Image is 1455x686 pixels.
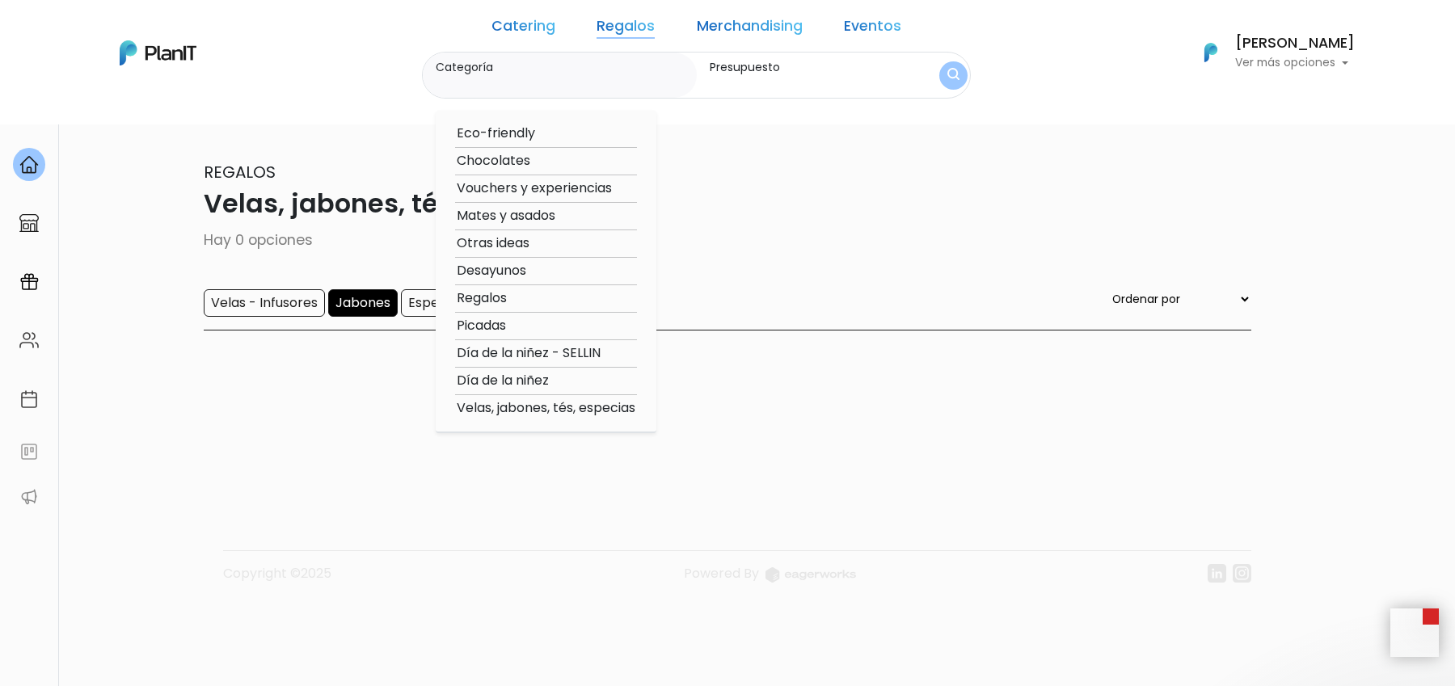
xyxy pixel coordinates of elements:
[1183,32,1355,74] button: PlanIt Logo [PERSON_NAME] Ver más opciones
[223,564,331,596] p: Copyright ©2025
[455,261,637,281] option: Desayunos
[401,289,485,317] input: Especieros
[19,487,39,507] img: partners-52edf745621dab592f3b2c58e3bca9d71375a7ef29c3b500c9f145b62cc070d4.svg
[455,371,637,391] option: Día de la niñez
[455,151,637,171] option: Chocolates
[455,179,637,199] option: Vouchers y experiencias
[844,19,901,39] a: Eventos
[765,567,856,583] img: logo_eagerworks-044938b0bf012b96b195e05891a56339191180c2d98ce7df62ca656130a436fa.svg
[597,19,655,39] a: Regalos
[19,389,39,409] img: calendar-87d922413cdce8b2cf7b7f5f62616a5cf9e4887200fb71536465627b3292af00.svg
[455,398,637,419] option: Velas, jabones, tés, especias
[1235,36,1355,51] h6: [PERSON_NAME]
[328,289,398,317] input: Jabones
[1233,564,1251,583] img: instagram-7ba2a2629254302ec2a9470e65da5de918c9f3c9a63008f8abed3140a32961bf.svg
[204,160,1251,184] p: Regalos
[710,59,909,76] label: Presupuesto
[19,213,39,233] img: marketplace-4ceaa7011d94191e9ded77b95e3339b90024bf715f7c57f8cf31f2d8c509eaba.svg
[19,330,39,350] img: people-662611757002400ad9ed0e3c099ab2801c6687ba6c219adb57efc949bc21e19d.svg
[19,272,39,292] img: campaigns-02234683943229c281be62815700db0a1741e53638e28bf9629b52c665b00959.svg
[19,155,39,175] img: home-e721727adea9d79c4d83392d1f703f7f8bce08238fde08b1acbfd93340b81755.svg
[947,68,959,83] img: search_button-432b6d5273f82d61273b3651a40e1bd1b912527efae98b1b7a1b2c0702e16a8d.svg
[455,316,637,336] option: Picadas
[1193,35,1229,70] img: PlanIt Logo
[455,206,637,226] option: Mates y asados
[455,288,637,309] option: Regalos
[204,289,325,317] input: Velas - Infusores
[697,19,803,39] a: Merchandising
[204,184,1251,223] p: Velas, jabones, tés, especias
[120,40,196,65] img: PlanIt Logo
[204,229,1251,250] p: Hay 0 opciones
[684,564,759,583] span: translation missing: es.layouts.footer.powered_by
[455,343,637,364] option: Día de la niñez - SELLIN
[436,59,690,76] label: Categoría
[1423,608,1439,625] iframe: trengo-widget-badge
[19,442,39,461] img: feedback-78b5a0c8f98aac82b08bfc38622c3050aee476f2c9584af64705fc4e61158814.svg
[1235,57,1355,69] p: Ver más opciones
[455,124,637,144] option: Eco-friendly
[684,564,856,596] a: Powered By
[1208,564,1226,583] img: linkedin-cc7d2dbb1a16aff8e18f147ffe980d30ddd5d9e01409788280e63c91fc390ff4.svg
[491,19,555,39] a: Catering
[455,234,637,254] option: Otras ideas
